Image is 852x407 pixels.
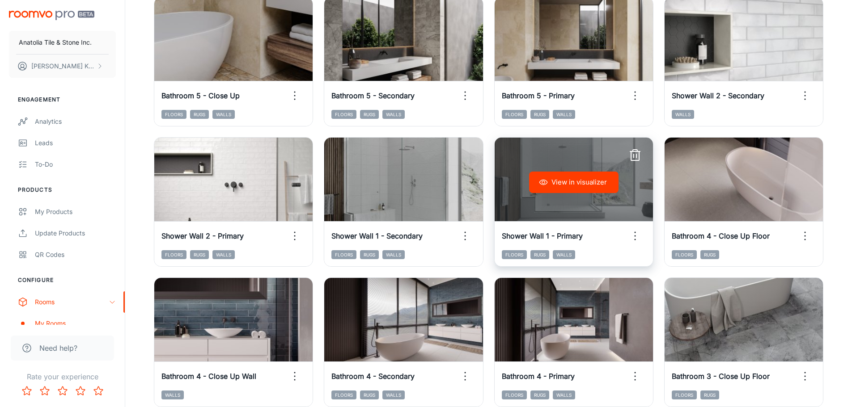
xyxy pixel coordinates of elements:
[161,231,244,241] h6: Shower Wall 2 - Primary
[161,90,240,101] h6: Bathroom 5 - Close Up
[700,390,719,399] span: Rugs
[19,38,92,47] p: Anatolia Tile & Stone Inc.
[35,138,116,148] div: Leads
[35,159,116,169] div: To-do
[331,110,356,119] span: Floors
[672,390,697,399] span: Floors
[72,382,89,400] button: Rate 4 star
[502,250,527,259] span: Floors
[35,297,109,307] div: Rooms
[35,207,116,217] div: My Products
[553,110,575,119] span: Walls
[331,250,356,259] span: Floors
[530,250,549,259] span: Rugs
[35,228,116,238] div: Update Products
[530,110,549,119] span: Rugs
[331,390,356,399] span: Floors
[35,117,116,126] div: Analytics
[529,172,619,193] button: View in visualizer
[35,250,116,260] div: QR Codes
[161,390,184,399] span: Walls
[530,390,549,399] span: Rugs
[502,390,527,399] span: Floors
[35,319,116,328] div: My Rooms
[190,250,209,259] span: Rugs
[502,371,575,382] h6: Bathroom 4 - Primary
[89,382,107,400] button: Rate 5 star
[161,250,187,259] span: Floors
[161,110,187,119] span: Floors
[190,110,209,119] span: Rugs
[331,231,423,241] h6: Shower Wall 1 - Secondary
[36,382,54,400] button: Rate 2 star
[9,31,116,54] button: Anatolia Tile & Stone Inc.
[18,382,36,400] button: Rate 1 star
[672,231,770,241] h6: Bathroom 4 - Close Up Floor
[382,250,405,259] span: Walls
[212,110,235,119] span: Walls
[672,90,764,101] h6: Shower Wall 2 - Secondary
[672,250,697,259] span: Floors
[7,371,118,382] p: Rate your experience
[553,390,575,399] span: Walls
[382,390,405,399] span: Walls
[9,11,94,20] img: Roomvo PRO Beta
[54,382,72,400] button: Rate 3 star
[212,250,235,259] span: Walls
[31,61,94,71] p: [PERSON_NAME] Kundargi
[9,55,116,78] button: [PERSON_NAME] Kundargi
[39,343,77,353] span: Need help?
[700,250,719,259] span: Rugs
[553,250,575,259] span: Walls
[502,90,575,101] h6: Bathroom 5 - Primary
[672,371,770,382] h6: Bathroom 3 - Close Up Floor
[360,390,379,399] span: Rugs
[382,110,405,119] span: Walls
[502,110,527,119] span: Floors
[672,110,694,119] span: Walls
[360,110,379,119] span: Rugs
[331,90,415,101] h6: Bathroom 5 - Secondary
[161,371,256,382] h6: Bathroom 4 - Close Up Wall
[360,250,379,259] span: Rugs
[502,231,583,241] h6: Shower Wall 1 - Primary
[331,371,415,382] h6: Bathroom 4 - Secondary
